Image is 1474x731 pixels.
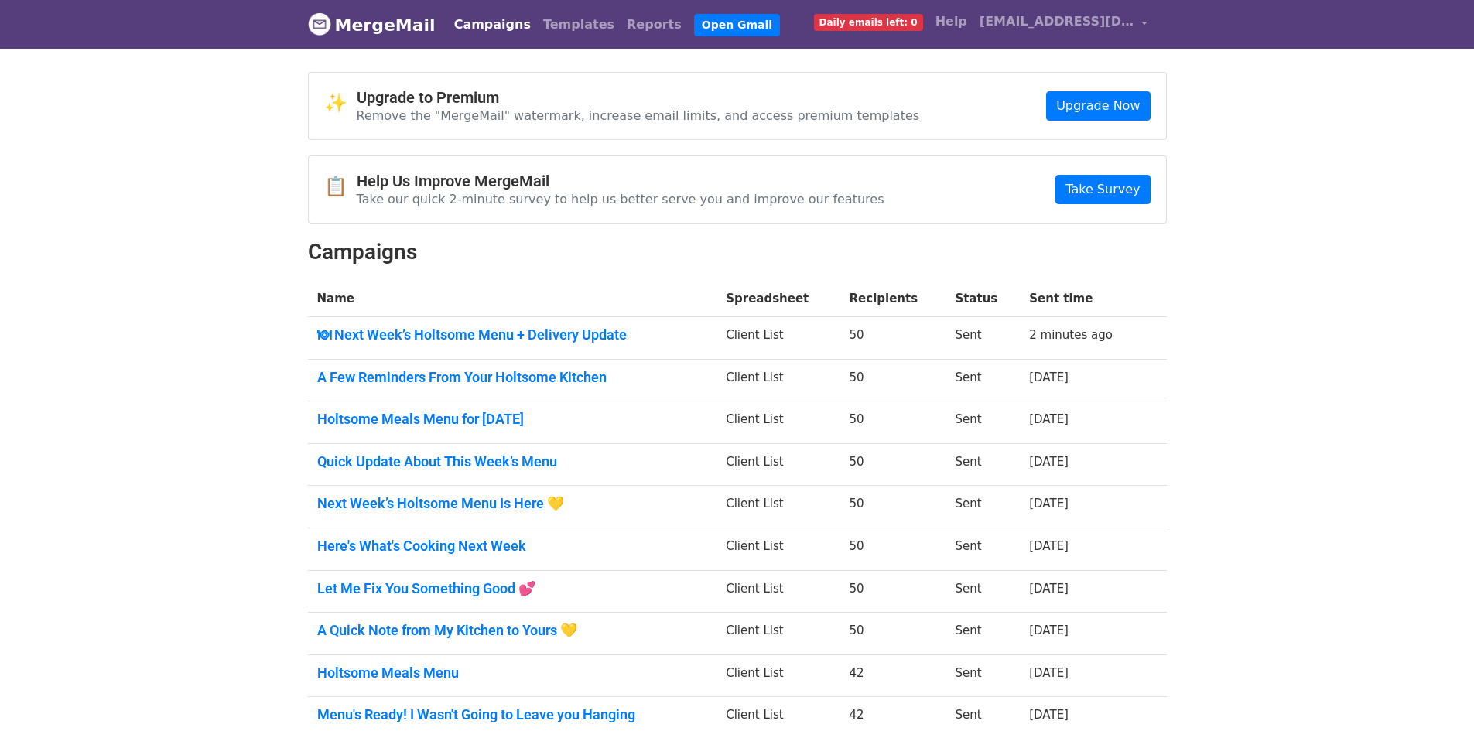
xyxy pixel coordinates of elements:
[716,281,840,317] th: Spreadsheet
[946,613,1020,655] td: Sent
[840,359,946,401] td: 50
[357,88,920,107] h4: Upgrade to Premium
[716,486,840,528] td: Client List
[946,528,1020,571] td: Sent
[840,401,946,444] td: 50
[973,6,1154,43] a: [EMAIL_ADDRESS][DOMAIN_NAME]
[317,580,708,597] a: Let Me Fix You Something Good 💕
[357,172,884,190] h4: Help Us Improve MergeMail
[946,570,1020,613] td: Sent
[946,281,1020,317] th: Status
[840,613,946,655] td: 50
[929,6,973,37] a: Help
[716,570,840,613] td: Client List
[1046,91,1150,121] a: Upgrade Now
[840,570,946,613] td: 50
[308,239,1167,265] h2: Campaigns
[716,401,840,444] td: Client List
[324,92,357,114] span: ✨
[1029,539,1069,553] a: [DATE]
[716,528,840,571] td: Client List
[317,411,708,428] a: Holtsome Meals Menu for [DATE]
[308,12,331,36] img: MergeMail logo
[840,443,946,486] td: 50
[317,664,708,681] a: Holtsome Meals Menu
[814,14,923,31] span: Daily emails left: 0
[357,191,884,207] p: Take our quick 2-minute survey to help us better serve you and improve our features
[716,317,840,360] td: Client List
[317,369,708,386] a: A Few Reminders From Your Holtsome Kitchen
[1029,497,1069,511] a: [DATE]
[308,9,436,41] a: MergeMail
[317,706,708,723] a: Menu's Ready! I Wasn't Going to Leave you Hanging
[808,6,929,37] a: Daily emails left: 0
[716,443,840,486] td: Client List
[1029,455,1069,469] a: [DATE]
[317,326,708,343] a: 🍽 Next Week’s Holtsome Menu + Delivery Update
[840,317,946,360] td: 50
[1029,328,1113,342] a: 2 minutes ago
[946,317,1020,360] td: Sent
[448,9,537,40] a: Campaigns
[840,486,946,528] td: 50
[980,12,1134,31] span: [EMAIL_ADDRESS][DOMAIN_NAME]
[946,443,1020,486] td: Sent
[317,538,708,555] a: Here's What's Cooking Next Week
[716,613,840,655] td: Client List
[946,654,1020,697] td: Sent
[324,176,357,198] span: 📋
[317,453,708,470] a: Quick Update About This Week’s Menu
[537,9,621,40] a: Templates
[317,495,708,512] a: Next Week’s Holtsome Menu Is Here 💛
[946,401,1020,444] td: Sent
[1029,623,1069,637] a: [DATE]
[946,486,1020,528] td: Sent
[840,654,946,697] td: 42
[1029,371,1069,384] a: [DATE]
[1029,666,1069,680] a: [DATE]
[840,528,946,571] td: 50
[716,654,840,697] td: Client List
[1055,175,1150,204] a: Take Survey
[621,9,688,40] a: Reports
[840,281,946,317] th: Recipients
[1020,281,1144,317] th: Sent time
[716,359,840,401] td: Client List
[317,622,708,639] a: A Quick Note from My Kitchen to Yours 💛
[357,108,920,124] p: Remove the "MergeMail" watermark, increase email limits, and access premium templates
[1029,582,1069,596] a: [DATE]
[308,281,717,317] th: Name
[694,14,780,36] a: Open Gmail
[1029,708,1069,722] a: [DATE]
[946,359,1020,401] td: Sent
[1029,412,1069,426] a: [DATE]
